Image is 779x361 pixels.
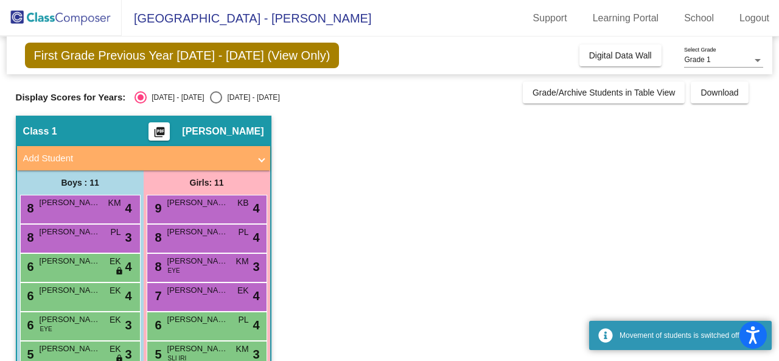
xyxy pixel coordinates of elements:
[144,170,270,195] div: Girls: 11
[222,92,279,103] div: [DATE] - [DATE]
[238,314,248,326] span: PL
[237,284,249,297] span: EK
[17,170,144,195] div: Boys : 11
[40,343,100,355] span: [PERSON_NAME] [PERSON_NAME]
[40,314,100,326] span: [PERSON_NAME]
[253,316,259,334] span: 4
[730,9,779,28] a: Logout
[147,92,204,103] div: [DATE] - [DATE]
[691,82,748,103] button: Download
[110,226,121,239] span: PL
[25,43,340,68] span: First Grade Previous Year [DATE] - [DATE] (View Only)
[152,348,162,361] span: 5
[17,146,270,170] mat-expansion-panel-header: Add Student
[110,314,121,326] span: EK
[148,122,170,141] button: Print Students Details
[110,343,121,356] span: EK
[24,348,34,361] span: 5
[684,55,710,64] span: Grade 1
[24,231,34,244] span: 8
[40,197,100,209] span: [PERSON_NAME]
[16,92,126,103] span: Display Scores for Years:
[253,199,259,217] span: 4
[24,260,34,273] span: 6
[167,226,228,238] span: [PERSON_NAME]
[40,324,52,334] span: EYE
[108,197,121,209] span: KM
[125,258,131,276] span: 4
[237,197,249,209] span: KB
[674,9,724,28] a: School
[23,125,57,138] span: Class 1
[253,228,259,247] span: 4
[24,318,34,332] span: 6
[152,231,162,244] span: 8
[182,125,264,138] span: [PERSON_NAME]
[579,44,662,66] button: Digital Data Wall
[152,202,162,215] span: 9
[167,343,228,355] span: [PERSON_NAME]
[23,152,250,166] mat-panel-title: Add Student
[700,88,738,97] span: Download
[253,258,259,276] span: 3
[24,202,34,215] span: 8
[134,91,279,103] mat-radio-group: Select an option
[167,314,228,326] span: [PERSON_NAME]
[122,9,371,28] span: [GEOGRAPHIC_DATA] - [PERSON_NAME]
[125,199,131,217] span: 4
[238,226,248,239] span: PL
[152,126,167,143] mat-icon: picture_as_pdf
[168,266,180,275] span: EYE
[40,255,100,267] span: [PERSON_NAME]
[589,51,652,60] span: Digital Data Wall
[152,260,162,273] span: 8
[253,287,259,305] span: 4
[115,267,124,276] span: lock
[620,330,763,341] div: Movement of students is switched off
[152,318,162,332] span: 6
[523,82,685,103] button: Grade/Archive Students in Table View
[24,289,34,303] span: 6
[125,228,131,247] span: 3
[110,255,121,268] span: EK
[152,289,162,303] span: 7
[236,343,249,356] span: KM
[125,287,131,305] span: 4
[167,284,228,296] span: [PERSON_NAME] [PERSON_NAME]
[125,316,131,334] span: 3
[167,197,228,209] span: [PERSON_NAME]
[236,255,249,268] span: KM
[40,226,100,238] span: [PERSON_NAME]
[110,284,121,297] span: EK
[583,9,669,28] a: Learning Portal
[523,9,577,28] a: Support
[533,88,676,97] span: Grade/Archive Students in Table View
[167,255,228,267] span: [PERSON_NAME]
[40,284,100,296] span: [PERSON_NAME]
